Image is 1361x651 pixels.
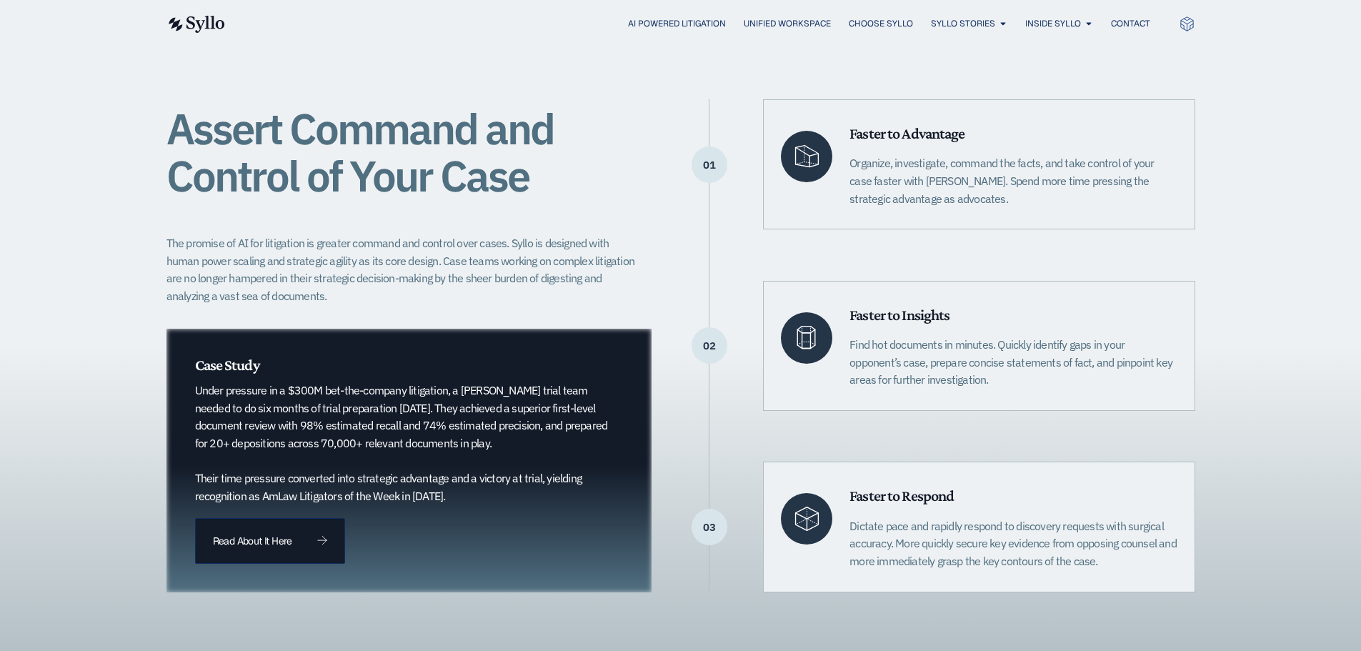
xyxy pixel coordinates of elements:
a: Inside Syllo [1025,17,1081,30]
p: 03 [692,527,727,528]
span: Assert Command and Control of Your Case [166,100,554,204]
a: Syllo Stories [931,17,995,30]
p: Find hot documents in minutes. Quickly identify gaps in your opponent’s case, prepare concise sta... [849,336,1177,389]
p: Under pressure in a $300M bet-the-company litigation, a [PERSON_NAME] trial team needed to do six... [195,382,609,505]
span: Faster to Respond [849,487,954,505]
img: syllo [166,16,225,33]
nav: Menu [254,17,1150,31]
a: Contact [1111,17,1150,30]
p: The promise of AI for litigation is greater command and control over cases. Syllo is designed wit... [166,234,644,305]
a: Choose Syllo [849,17,913,30]
p: Dictate pace and rapidly respond to discovery requests with surgical accuracy. More quickly secur... [849,517,1177,570]
a: Unified Workspace [744,17,831,30]
span: Read About It Here [213,536,291,546]
a: AI Powered Litigation [628,17,726,30]
span: Faster to Insights [849,306,949,324]
a: Read About It Here [195,518,345,564]
p: 01 [692,164,727,166]
span: Faster to Advantage [849,124,964,142]
p: Organize, investigate, command the facts, and take control of your case faster with [PERSON_NAME]... [849,154,1177,207]
span: Case Study [195,356,259,374]
p: 02 [692,345,727,347]
div: Menu Toggle [254,17,1150,31]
